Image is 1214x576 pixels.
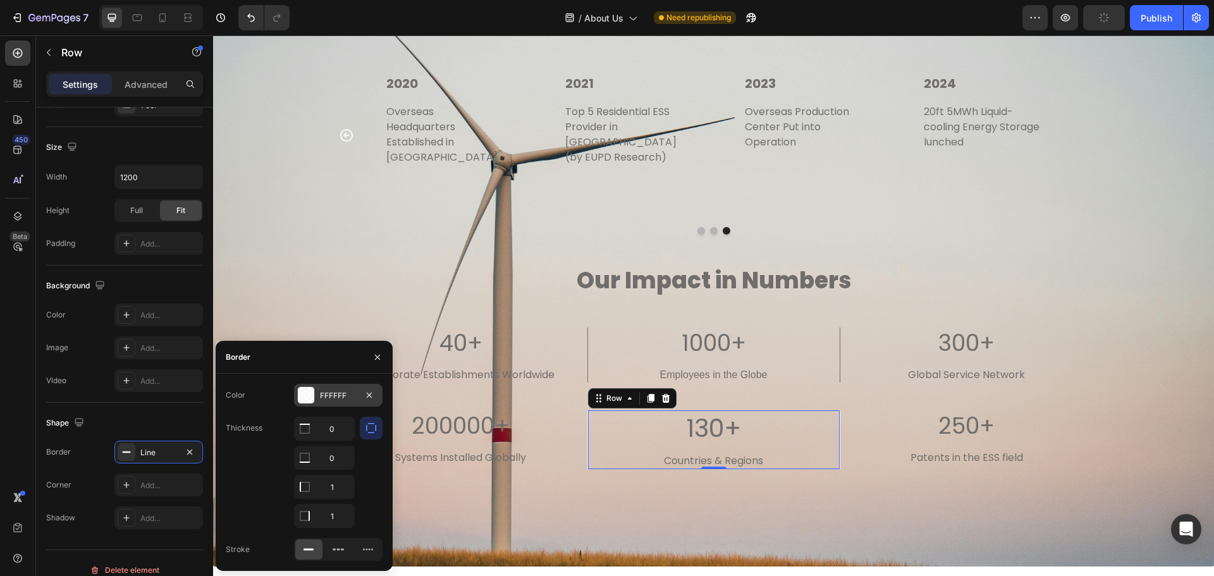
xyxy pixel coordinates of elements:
button: Publish [1130,5,1183,30]
div: Height [46,205,70,216]
div: Add... [140,343,200,354]
p: Patents in the ESS field [644,416,864,429]
div: Add... [140,480,200,491]
p: 2023 [532,40,649,56]
button: Dot [497,192,505,199]
p: 2021 [352,40,470,56]
button: 7 [5,5,94,30]
div: Line [140,447,177,458]
span: Full [130,205,143,216]
p: Employees in the Globe [391,333,610,346]
div: Shape [46,415,87,432]
div: Shadow [46,512,75,524]
p: 250+ [628,376,879,406]
p: Global Service Network [644,333,864,346]
button: Dot [484,192,492,199]
div: Beta [9,231,30,242]
p: 1000+ [376,293,625,323]
p: Row [61,45,169,60]
iframe: Design area [213,35,1214,576]
div: Add... [140,513,200,524]
div: Video [46,375,66,386]
div: Add... [140,238,200,250]
div: Thickness [226,422,262,434]
p: Overseas Production Center Put into Operation [532,69,649,114]
p: Systems Installed Globally [138,416,358,429]
div: Undo/Redo [238,5,290,30]
h2: Our Impact in Numbers [121,230,880,262]
input: Auto [295,417,354,440]
p: 200000+ [123,376,373,406]
input: Auto [295,446,354,469]
p: 7 [83,10,89,25]
div: Color [226,389,245,401]
div: Color [46,309,66,321]
p: 130+ [376,376,625,409]
div: Border [226,352,250,363]
span: About Us [584,11,623,25]
p: 20ft 5MWh Liquid-cooling Energy Storage lunched [711,69,828,114]
div: Border [46,446,71,458]
span: / [579,11,582,25]
p: 40+ [123,293,373,323]
span: Fit [176,205,185,216]
div: Size [46,139,80,156]
input: Auto [295,505,354,527]
div: Open Intercom Messenger [1171,514,1201,544]
p: 2024 [711,40,828,56]
input: Auto [295,475,354,498]
p: 300+ [628,293,879,323]
p: Settings [63,78,98,91]
div: Corner [46,479,71,491]
div: 450 [12,135,30,145]
div: Add... [140,310,200,321]
div: Image [46,342,68,353]
div: Background [46,278,107,295]
p: Top 5 Residential ESS Provider in [GEOGRAPHIC_DATA] (by EUPD Research) [352,69,470,130]
input: Auto [115,166,202,188]
button: Dot [510,192,517,199]
div: Row [391,357,412,369]
div: FFFFFF [320,390,357,401]
div: Rich Text Editor. Editing area: main [121,375,374,407]
div: Padding [46,238,75,249]
p: Corporate Establishments Worldwide [138,333,358,346]
p: Advanced [125,78,168,91]
div: Publish [1141,11,1172,25]
p: Countries & Regions [391,419,610,432]
div: Add... [140,376,200,387]
div: Width [46,171,67,183]
div: Stroke [226,544,250,555]
span: Need republishing [666,12,731,23]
